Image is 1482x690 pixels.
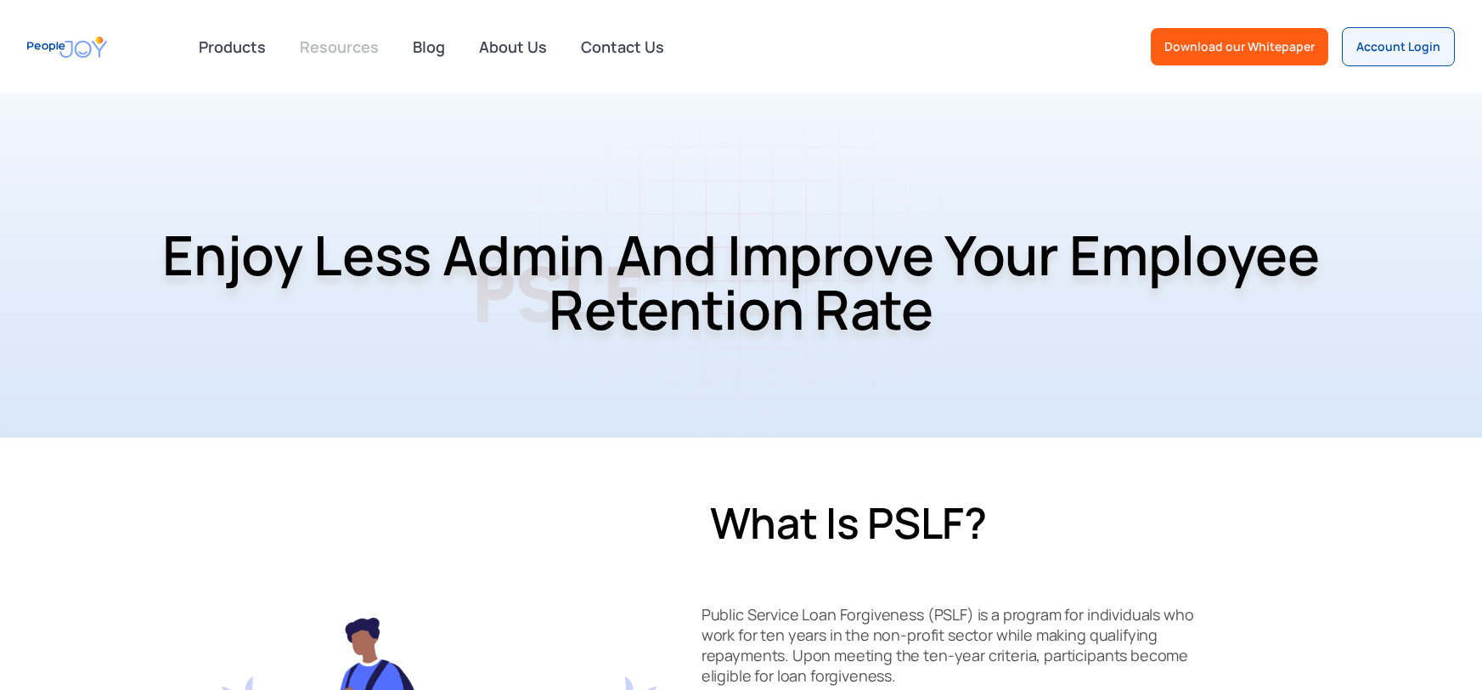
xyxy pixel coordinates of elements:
a: Account Login [1342,27,1455,66]
a: About Us [469,28,557,65]
a: Blog [403,28,455,65]
div: Account Login [1356,38,1440,55]
h1: Enjoy Less Admin and Improve Your Employee Retention Rate [113,184,1370,381]
a: Contact Us [571,28,674,65]
div: Download our Whitepaper [1164,38,1315,55]
a: Download our Whitepaper [1151,28,1328,65]
h2: What is PSLF? [710,497,1197,548]
a: home [27,28,107,66]
div: Products [189,30,276,64]
a: Resources [290,28,389,65]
